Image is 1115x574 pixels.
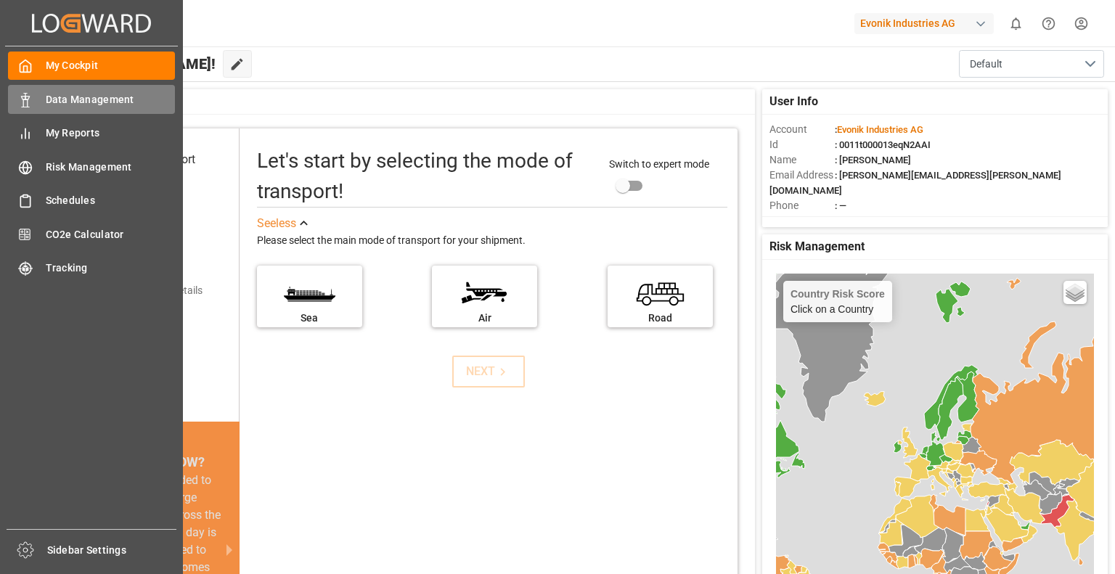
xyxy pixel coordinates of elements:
[8,186,175,215] a: Schedules
[46,160,176,175] span: Risk Management
[837,124,923,135] span: Evonik Industries AG
[835,216,871,226] span: : Shipper
[60,50,216,78] span: Hello [PERSON_NAME]!
[46,193,176,208] span: Schedules
[46,227,176,242] span: CO2e Calculator
[970,57,1002,72] span: Default
[264,311,355,326] div: Sea
[959,50,1104,78] button: open menu
[46,92,176,107] span: Data Management
[8,254,175,282] a: Tracking
[769,170,1061,196] span: : [PERSON_NAME][EMAIL_ADDRESS][PERSON_NAME][DOMAIN_NAME]
[46,126,176,141] span: My Reports
[835,200,846,211] span: : —
[257,215,296,232] div: See less
[609,158,709,170] span: Switch to expert mode
[46,58,176,73] span: My Cockpit
[769,93,818,110] span: User Info
[769,168,835,183] span: Email Address
[439,311,530,326] div: Air
[257,232,727,250] div: Please select the main mode of transport for your shipment.
[791,288,885,315] div: Click on a Country
[257,146,595,207] div: Let's start by selecting the mode of transport!
[615,311,706,326] div: Road
[1063,281,1087,304] a: Layers
[47,543,177,558] span: Sidebar Settings
[8,152,175,181] a: Risk Management
[769,213,835,229] span: Account Type
[466,363,510,380] div: NEXT
[46,261,176,276] span: Tracking
[835,155,911,165] span: : [PERSON_NAME]
[769,122,835,137] span: Account
[769,152,835,168] span: Name
[8,52,175,80] a: My Cockpit
[835,124,923,135] span: :
[769,137,835,152] span: Id
[8,220,175,248] a: CO2e Calculator
[791,288,885,300] h4: Country Risk Score
[112,283,203,298] div: Add shipping details
[8,85,175,113] a: Data Management
[769,238,865,255] span: Risk Management
[769,198,835,213] span: Phone
[835,139,931,150] span: : 0011t000013eqN2AAI
[452,356,525,388] button: NEXT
